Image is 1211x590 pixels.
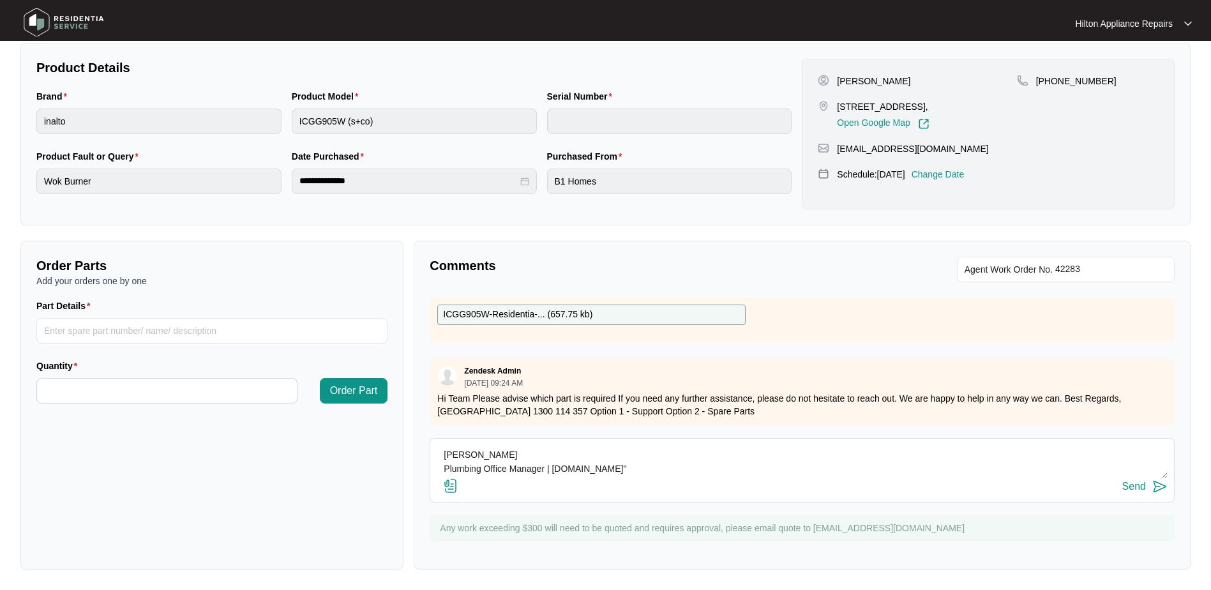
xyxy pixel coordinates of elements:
label: Purchased From [547,150,628,163]
p: Schedule: [DATE] [837,168,905,181]
label: Serial Number [547,90,617,103]
textarea: Update from Plumbing: "Hi [PERSON_NAME], We will need 35.1, 41, 45 and 46 Kind Regards, [PERSON_N... [437,445,1168,478]
input: Add Agent Work Order No. [1055,262,1167,277]
p: Comments [430,257,793,275]
p: [STREET_ADDRESS], [837,100,929,113]
p: Change Date [912,168,965,181]
label: Product Model [292,90,364,103]
img: file-attachment-doc.svg [443,478,458,494]
img: map-pin [818,100,829,112]
p: [DATE] 09:24 AM [464,379,523,387]
p: Hilton Appliance Repairs [1075,17,1173,30]
input: Product Model [292,109,537,134]
input: Quantity [37,379,297,403]
img: user-pin [818,75,829,86]
div: Send [1122,481,1146,492]
p: Order Parts [36,257,387,275]
label: Product Fault or Query [36,150,144,163]
img: Link-External [918,118,929,130]
p: Zendesk Admin [464,366,521,376]
p: ICGG905W-Residentia-... ( 657.75 kb ) [443,308,592,322]
a: Open Google Map [837,118,929,130]
img: user.svg [438,367,457,386]
button: Send [1122,478,1168,495]
img: residentia service logo [19,3,109,42]
input: Part Details [36,318,387,344]
p: [EMAIL_ADDRESS][DOMAIN_NAME] [837,142,988,155]
input: Product Fault or Query [36,169,282,194]
img: send-icon.svg [1152,479,1168,494]
label: Quantity [36,359,82,372]
p: Add your orders one by one [36,275,387,287]
input: Purchased From [547,169,792,194]
p: [PHONE_NUMBER] [1036,75,1117,87]
button: Order Part [320,378,388,404]
p: Any work exceeding $300 will need to be quoted and requires approval, please email quote to [EMAI... [440,522,1168,534]
p: Product Details [36,59,792,77]
p: [PERSON_NAME] [837,75,910,87]
p: Hi Team Please advise which part is required If you need any further assistance, please do not he... [437,392,1167,418]
label: Date Purchased [292,150,369,163]
img: map-pin [1017,75,1028,86]
input: Date Purchased [299,174,518,188]
span: Order Part [330,383,378,398]
span: Agent Work Order No. [965,262,1053,277]
img: dropdown arrow [1184,20,1192,27]
img: map-pin [818,168,829,179]
label: Brand [36,90,72,103]
label: Part Details [36,299,96,312]
input: Serial Number [547,109,792,134]
input: Brand [36,109,282,134]
img: map-pin [818,142,829,154]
